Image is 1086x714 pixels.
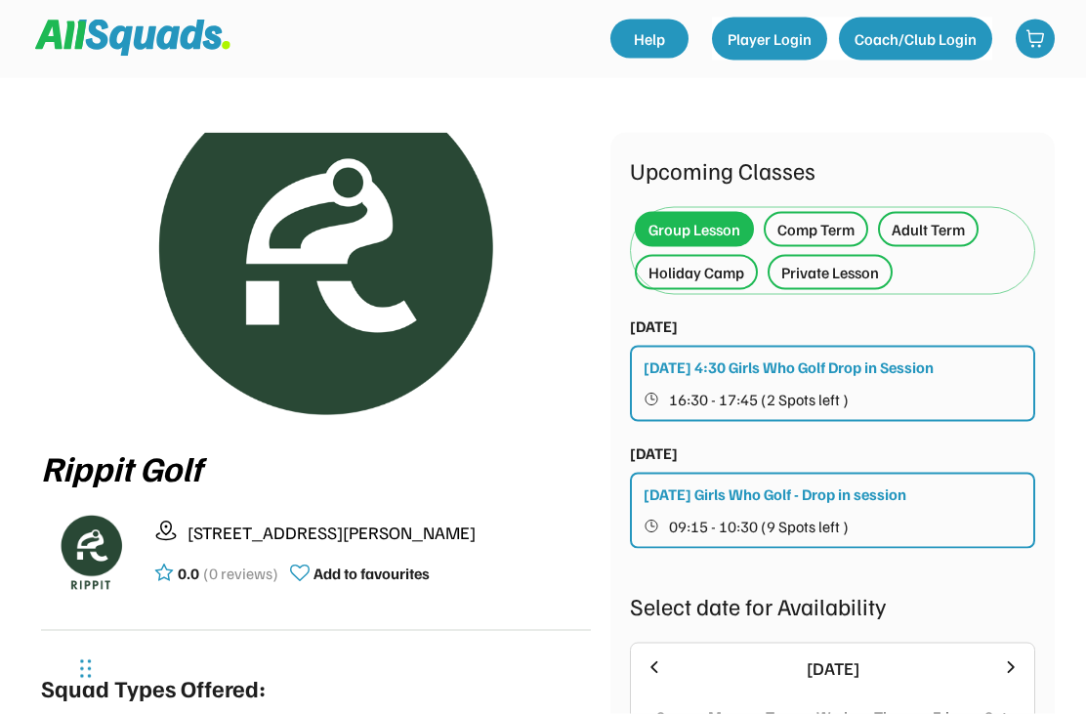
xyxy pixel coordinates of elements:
[610,20,689,59] a: Help
[648,261,744,284] div: Holiday Camp
[313,562,430,585] div: Add to favourites
[41,670,266,705] div: Squad Types Offered:
[892,218,965,241] div: Adult Term
[669,519,849,534] span: 09:15 - 10:30 (9 Spots left )
[35,20,230,57] img: Squad%20Logo.svg
[839,18,992,61] button: Coach/Club Login
[644,387,1023,412] button: 16:30 - 17:45 (2 Spots left )
[178,562,199,585] div: 0.0
[188,520,591,546] div: [STREET_ADDRESS][PERSON_NAME]
[630,315,678,338] div: [DATE]
[41,503,139,601] img: Rippitlogov2_green.png
[676,655,989,682] div: [DATE]
[648,218,740,241] div: Group Lesson
[630,152,1035,188] div: Upcoming Classes
[1025,29,1045,49] img: shopping-cart-01%20%281%29.svg
[781,261,879,284] div: Private Lesson
[777,218,855,241] div: Comp Term
[41,448,591,487] div: Rippit Golf
[644,483,906,506] div: [DATE] Girls Who Golf - Drop in session
[644,356,934,379] div: [DATE] 4:30 Girls Who Golf Drop in Session
[644,514,1023,539] button: 09:15 - 10:30 (9 Spots left )
[669,392,849,407] span: 16:30 - 17:45 (2 Spots left )
[48,133,585,425] img: Rippitlogov2_green.png
[630,441,678,465] div: [DATE]
[712,18,827,61] button: Player Login
[203,562,278,585] div: (0 reviews)
[630,588,1035,623] div: Select date for Availability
